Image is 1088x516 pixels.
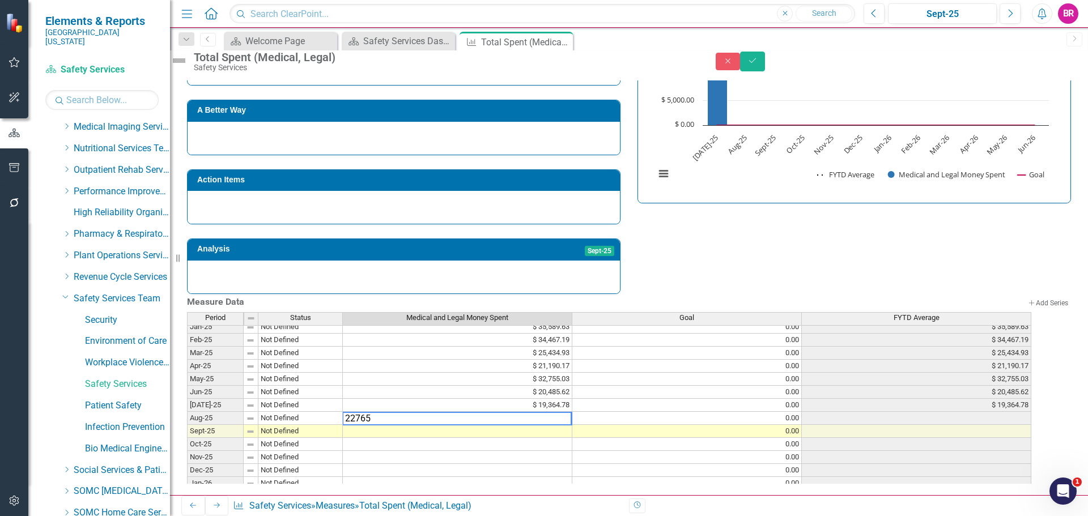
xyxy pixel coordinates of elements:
[343,334,572,347] td: $ 34,467.19
[197,106,614,114] h3: A Better Way
[246,362,255,371] img: 8DAGhfEEPCf229AAAAAElFTkSuQmCC
[74,185,170,198] a: Performance Improvement Services
[927,133,951,156] text: Mar-26
[249,500,311,511] a: Safety Services
[258,451,343,464] td: Not Defined
[363,34,452,48] div: Safety Services Dashboard
[187,347,244,360] td: Mar-25
[343,399,572,412] td: $ 19,364.78
[811,133,835,156] text: Nov-25
[290,314,311,322] span: Status
[85,442,170,455] a: Bio Medical Engineering
[359,500,471,511] div: Total Spent (Medical, Legal)
[661,95,694,105] text: $ 5,000.00
[74,485,170,498] a: SOMC [MEDICAL_DATA] & Infusion Services
[406,314,508,322] span: Medical and Legal Money Spent
[258,386,343,399] td: Not Defined
[85,421,170,434] a: Infection Prevention
[74,206,170,219] a: High Reliability Organization
[246,349,255,358] img: 8DAGhfEEPCf229AAAAAElFTkSuQmCC
[957,133,980,155] text: Apr-26
[245,34,334,48] div: Welcome Page
[246,401,255,410] img: 8DAGhfEEPCf229AAAAAElFTkSuQmCC
[187,297,674,307] h3: Measure Data
[187,386,244,399] td: Jun-25
[656,166,671,182] button: View chart menu, Chart
[899,133,923,156] text: Feb-26
[187,438,244,451] td: Oct-25
[227,34,334,48] a: Welcome Page
[187,360,244,373] td: Apr-25
[802,386,1031,399] td: $ 20,485.62
[690,133,720,163] text: [DATE]-25
[246,414,255,423] img: 8DAGhfEEPCf229AAAAAElFTkSuQmCC
[572,360,802,373] td: 0.00
[258,425,343,438] td: Not Defined
[258,334,343,347] td: Not Defined
[585,246,614,256] span: Sept-25
[1073,477,1082,487] span: 1
[246,427,255,436] img: 8DAGhfEEPCf229AAAAAElFTkSuQmCC
[572,386,802,399] td: 0.00
[246,440,255,449] img: 8DAGhfEEPCf229AAAAAElFTkSuQmCC
[85,314,170,327] a: Security
[675,119,694,129] text: $ 0.00
[343,360,572,373] td: $ 21,190.17
[170,52,188,70] img: Not Defined
[246,388,255,397] img: 8DAGhfEEPCf229AAAAAElFTkSuQmCC
[316,500,355,511] a: Measures
[187,399,244,412] td: [DATE]-25
[802,373,1031,386] td: $ 32,755.03
[246,466,255,475] img: 8DAGhfEEPCf229AAAAAElFTkSuQmCC
[246,375,255,384] img: 8DAGhfEEPCf229AAAAAElFTkSuQmCC
[649,22,1055,191] svg: Interactive chart
[187,334,244,347] td: Feb-25
[871,133,894,155] text: Jan-26
[258,477,343,490] td: Not Defined
[74,249,170,262] a: Plant Operations Services
[802,334,1031,347] td: $ 34,467.19
[197,245,417,253] h3: Analysis
[6,13,25,33] img: ClearPoint Strategy
[1018,169,1044,180] button: Show Goal
[258,464,343,477] td: Not Defined
[74,164,170,177] a: Outpatient Rehab Services
[85,356,170,369] a: Workplace Violence Prevention Team
[74,292,170,305] a: Safety Services Team
[258,399,343,412] td: Not Defined
[1058,3,1078,24] button: BR
[85,399,170,412] a: Patient Safety
[205,314,226,322] span: Period
[258,347,343,360] td: Not Defined
[892,7,993,21] div: Sept-25
[194,51,693,63] div: Total Spent (Medical, Legal)
[187,477,244,490] td: Jan-26
[679,314,694,322] span: Goal
[343,347,572,360] td: $ 25,434.93
[802,360,1031,373] td: $ 21,190.17
[45,63,159,76] a: Safety Services
[194,63,693,72] div: Safety Services
[572,425,802,438] td: 0.00
[45,28,159,46] small: [GEOGRAPHIC_DATA][US_STATE]
[74,121,170,134] a: Medical Imaging Services
[246,314,256,323] img: 8DAGhfEEPCf229AAAAAElFTkSuQmCC
[984,133,1009,157] text: May-26
[812,8,836,18] span: Search
[45,14,159,28] span: Elements & Reports
[187,425,244,438] td: Sept-25
[187,373,244,386] td: May-25
[1049,477,1077,505] iframe: Intercom live chat
[246,453,255,462] img: 8DAGhfEEPCf229AAAAAElFTkSuQmCC
[258,438,343,451] td: Not Defined
[572,438,802,451] td: 0.00
[74,228,170,241] a: Pharmacy & Respiratory
[258,360,343,373] td: Not Defined
[85,335,170,348] a: Environment of Care
[85,378,170,391] a: Safety Services
[841,133,865,156] text: Dec-25
[187,464,244,477] td: Dec-25
[197,176,614,184] h3: Action Items
[258,412,343,425] td: Not Defined
[246,479,255,488] img: 8DAGhfEEPCf229AAAAAElFTkSuQmCC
